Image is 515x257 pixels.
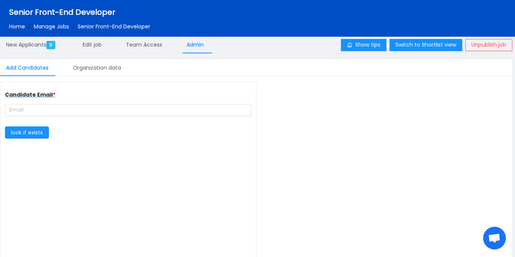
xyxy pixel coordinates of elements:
[6,41,58,48] span: New Applicants
[67,59,127,76] div: Organization data
[28,23,31,30] span: /
[46,41,55,49] span: 8
[187,41,204,48] span: Admin
[5,91,55,98] span: Candidate Email
[126,41,162,48] span: Team Access
[341,39,386,51] button: icon: alertShow tips
[5,126,49,139] button: look if exists
[83,41,102,48] span: Edit job
[9,7,115,17] span: Senior Front-End Developer
[9,23,25,30] a: Home
[5,104,251,116] input: Email
[465,39,512,51] button: Unpublish job
[72,23,75,30] span: /
[389,39,462,51] button: Switch to Shortlist view
[78,23,150,30] span: Senior Front-End Developer
[34,23,69,30] a: Manage Jobs
[483,227,506,249] div: Open chat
